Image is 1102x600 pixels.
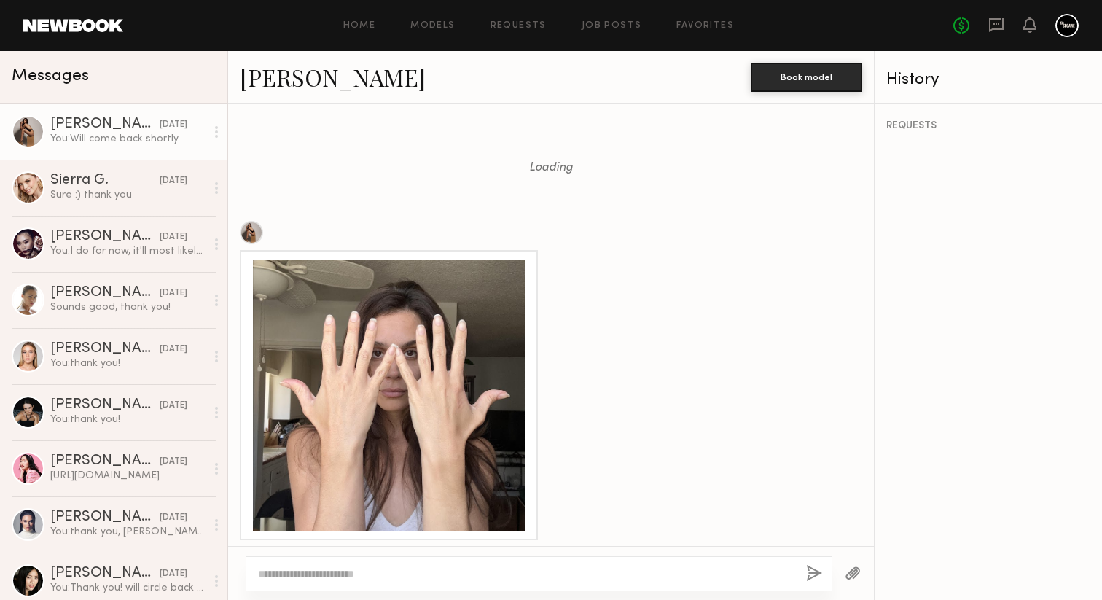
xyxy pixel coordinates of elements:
[50,174,160,188] div: Sierra G.
[50,117,160,132] div: [PERSON_NAME]
[50,188,206,202] div: Sure :) thank you
[160,230,187,244] div: [DATE]
[12,68,89,85] span: Messages
[491,21,547,31] a: Requests
[160,455,187,469] div: [DATE]
[50,454,160,469] div: [PERSON_NAME]
[50,357,206,370] div: You: thank you!
[50,566,160,581] div: [PERSON_NAME]
[240,61,426,93] a: [PERSON_NAME]
[751,70,862,82] a: Book model
[582,21,642,31] a: Job Posts
[343,21,376,31] a: Home
[50,342,160,357] div: [PERSON_NAME]
[160,399,187,413] div: [DATE]
[886,71,1090,88] div: History
[50,469,206,483] div: [URL][DOMAIN_NAME]
[886,121,1090,131] div: REQUESTS
[50,413,206,426] div: You: thank you!
[160,511,187,525] div: [DATE]
[50,286,160,300] div: [PERSON_NAME]
[160,287,187,300] div: [DATE]
[676,21,734,31] a: Favorites
[50,398,160,413] div: [PERSON_NAME]
[160,343,187,357] div: [DATE]
[751,63,862,92] button: Book model
[160,174,187,188] div: [DATE]
[50,525,206,539] div: You: thank you, [PERSON_NAME]! I will get back to you asap
[50,244,206,258] div: You: I do for now, it'll most likely be the 23rd or 24th. Just waiting on final confirmation of w...
[410,21,455,31] a: Models
[50,581,206,595] div: You: Thank you! will circle back shortly!
[50,230,160,244] div: [PERSON_NAME]
[160,118,187,132] div: [DATE]
[50,300,206,314] div: Sounds good, thank you!
[160,567,187,581] div: [DATE]
[529,162,573,174] span: Loading
[50,132,206,146] div: You: Will come back shortly
[50,510,160,525] div: [PERSON_NAME]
